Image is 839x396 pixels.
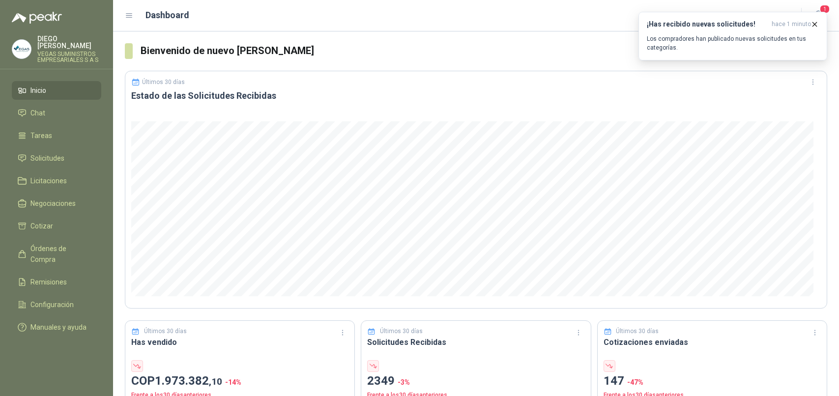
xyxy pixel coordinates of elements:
[398,378,410,386] span: -3 %
[155,374,222,388] span: 1.973.382
[647,20,768,28] h3: ¡Has recibido nuevas solicitudes!
[12,295,101,314] a: Configuración
[30,108,45,118] span: Chat
[12,104,101,122] a: Chat
[37,51,101,63] p: VEGAS SUMINISTROS EMPRESARIALES S A S
[12,149,101,168] a: Solicitudes
[131,90,821,102] h3: Estado de las Solicitudes Recibidas
[12,171,101,190] a: Licitaciones
[12,217,101,235] a: Cotizar
[367,336,584,348] h3: Solicitudes Recibidas
[12,273,101,291] a: Remisiones
[131,372,348,391] p: COP
[380,327,423,336] p: Últimos 30 días
[30,221,53,231] span: Cotizar
[819,4,830,14] span: 1
[30,175,67,186] span: Licitaciones
[638,12,827,60] button: ¡Has recibido nuevas solicitudes!hace 1 minuto Los compradores han publicado nuevas solicitudes e...
[810,7,827,25] button: 1
[12,12,62,24] img: Logo peakr
[225,378,241,386] span: -14 %
[616,327,659,336] p: Últimos 30 días
[37,35,101,49] p: DIEGO [PERSON_NAME]
[30,130,52,141] span: Tareas
[367,372,584,391] p: 2349
[30,243,92,265] span: Órdenes de Compra
[12,81,101,100] a: Inicio
[12,239,101,269] a: Órdenes de Compra
[209,376,222,387] span: ,10
[30,198,76,209] span: Negociaciones
[30,153,64,164] span: Solicitudes
[30,277,67,287] span: Remisiones
[604,372,821,391] p: 147
[144,327,187,336] p: Últimos 30 días
[12,194,101,213] a: Negociaciones
[141,43,827,58] h3: Bienvenido de nuevo [PERSON_NAME]
[30,85,46,96] span: Inicio
[627,378,643,386] span: -47 %
[145,8,189,22] h1: Dashboard
[142,79,185,85] p: Últimos 30 días
[647,34,819,52] p: Los compradores han publicado nuevas solicitudes en tus categorías.
[12,318,101,337] a: Manuales y ayuda
[604,336,821,348] h3: Cotizaciones enviadas
[30,322,87,333] span: Manuales y ayuda
[131,336,348,348] h3: Has vendido
[772,20,811,28] span: hace 1 minuto
[12,126,101,145] a: Tareas
[12,40,31,58] img: Company Logo
[30,299,74,310] span: Configuración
